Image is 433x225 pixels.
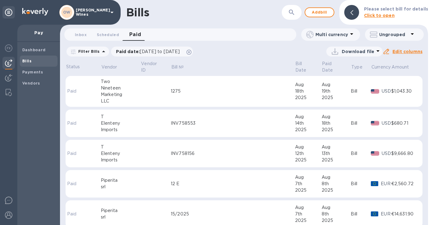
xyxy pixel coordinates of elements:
[5,44,12,52] img: Foreign exchange
[22,81,40,85] b: Vendors
[351,150,371,157] div: Bill
[67,150,79,157] p: Paid
[295,127,322,133] div: 2025
[310,9,329,16] span: Add bill
[22,8,48,15] img: Logo
[351,181,371,187] div: Bill
[76,8,107,17] p: [PERSON_NAME] Wines
[382,88,391,94] p: USD
[322,114,351,120] div: Aug
[295,144,322,150] div: Aug
[101,157,141,163] div: Imports
[101,85,141,91] div: Nineteen
[140,49,180,54] span: [DATE] to [DATE]
[392,64,417,70] span: Amount
[101,78,141,85] div: Two
[111,47,193,56] div: Paid date:[DATE] to [DATE]
[129,30,141,39] span: Paid
[295,114,322,120] div: Aug
[171,64,184,70] p: Bill №
[351,64,371,70] span: Type
[101,114,141,120] div: T
[67,88,79,94] p: Paid
[371,121,379,125] img: USD
[391,88,418,94] div: $1,043.30
[171,150,295,157] div: INV758156
[322,120,351,127] div: 18th
[391,211,418,217] div: €14,631.90
[295,94,322,101] div: 2025
[101,144,141,150] div: T
[351,88,371,94] div: Bill
[171,88,295,94] div: 1275
[371,64,391,70] p: Currency
[101,91,141,98] div: Marketing
[322,187,351,194] div: 2025
[351,211,371,217] div: Bill
[295,120,322,127] div: 14th
[101,150,141,157] div: Elenteny
[101,120,141,127] div: Elenteny
[66,64,80,70] p: Status
[101,64,117,70] p: Vendor
[364,13,395,18] b: Click to open
[381,181,391,187] p: EUR
[371,89,379,94] img: USD
[322,181,351,187] div: 8th
[342,48,374,55] p: Download file
[101,184,141,190] div: srl
[392,49,422,54] u: Edit columns
[22,48,46,52] b: Dashboard
[322,150,351,157] div: 13th
[382,150,391,157] p: USD
[391,181,418,187] div: €2,560.72
[379,31,409,38] p: Ungrouped
[322,211,351,217] div: 8th
[364,6,428,11] b: Please select bill for details
[295,181,322,187] div: 7th
[351,120,371,127] div: Bill
[67,120,79,127] p: Paid
[97,31,119,38] span: Scheduled
[67,181,79,187] p: Paid
[126,6,149,19] h1: Bills
[295,60,321,73] span: Bill Date
[391,120,418,127] div: $680.71
[322,204,351,211] div: Aug
[141,60,162,73] p: Vendor ID
[75,31,87,38] span: Inbox
[391,150,418,157] div: $9,666.80
[101,127,141,133] div: Imports
[295,187,322,194] div: 2025
[101,214,141,220] div: srl
[322,217,351,224] div: 2025
[295,81,322,88] div: Aug
[322,144,351,150] div: Aug
[295,150,322,157] div: 12th
[101,98,141,104] div: LLC
[171,64,192,70] span: Bill №
[22,30,55,36] p: Pay
[141,60,170,73] span: Vendor ID
[351,64,362,70] p: Type
[295,88,322,94] div: 18th
[101,207,141,214] div: Piperita
[305,7,334,17] button: Addbill
[322,60,350,73] span: Paid Date
[392,64,409,70] p: Amount
[322,174,351,181] div: Aug
[315,31,348,38] p: Multi currency
[171,181,295,187] div: 12 E
[295,204,322,211] div: Aug
[22,70,43,74] b: Payments
[322,127,351,133] div: 2025
[381,211,391,217] p: EUR
[322,94,351,101] div: 2025
[2,6,15,19] div: Unpin categories
[295,211,322,217] div: 7th
[295,217,322,224] div: 2025
[322,88,351,94] div: 19th
[322,60,342,73] p: Paid Date
[295,60,313,73] p: Bill Date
